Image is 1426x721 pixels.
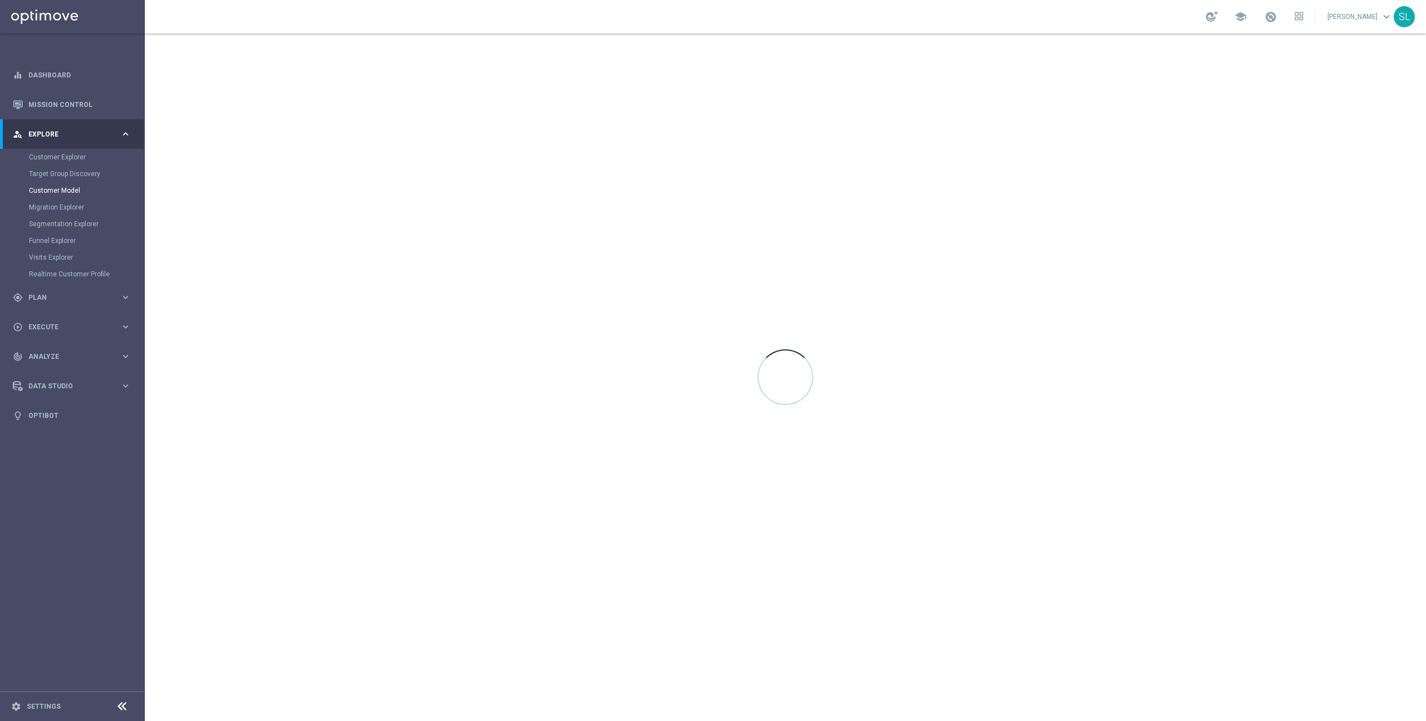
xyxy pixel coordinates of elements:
[29,270,116,279] a: Realtime Customer Profile
[29,266,144,282] div: Realtime Customer Profile
[13,293,23,303] i: gps_fixed
[13,293,120,303] div: Plan
[1380,11,1393,23] span: keyboard_arrow_down
[29,236,116,245] a: Funnel Explorer
[13,129,23,139] i: person_search
[13,401,131,430] div: Optibot
[29,253,116,262] a: Visits Explorer
[12,411,131,420] button: lightbulb Optibot
[29,249,144,266] div: Visits Explorer
[13,322,120,332] div: Execute
[29,220,116,228] a: Segmentation Explorer
[29,149,144,165] div: Customer Explorer
[120,381,131,391] i: keyboard_arrow_right
[12,100,131,109] button: Mission Control
[28,324,120,330] span: Execute
[29,186,116,195] a: Customer Model
[13,90,131,119] div: Mission Control
[13,352,23,362] i: track_changes
[13,322,23,332] i: play_circle_outline
[13,129,120,139] div: Explore
[120,129,131,139] i: keyboard_arrow_right
[29,216,144,232] div: Segmentation Explorer
[13,70,23,80] i: equalizer
[120,292,131,303] i: keyboard_arrow_right
[12,352,131,361] button: track_changes Analyze keyboard_arrow_right
[1394,6,1415,27] div: SL
[28,90,131,119] a: Mission Control
[1326,8,1394,25] a: [PERSON_NAME]keyboard_arrow_down
[12,130,131,139] button: person_search Explore keyboard_arrow_right
[120,351,131,362] i: keyboard_arrow_right
[12,382,131,391] button: Data Studio keyboard_arrow_right
[13,411,23,421] i: lightbulb
[29,182,144,199] div: Customer Model
[13,60,131,90] div: Dashboard
[120,321,131,332] i: keyboard_arrow_right
[28,131,120,138] span: Explore
[28,294,120,301] span: Plan
[13,352,120,362] div: Analyze
[27,703,61,710] a: Settings
[28,401,131,430] a: Optibot
[11,701,21,712] i: settings
[29,165,144,182] div: Target Group Discovery
[1234,11,1247,23] span: school
[12,71,131,80] button: equalizer Dashboard
[29,203,116,212] a: Migration Explorer
[28,353,120,360] span: Analyze
[28,383,120,389] span: Data Studio
[29,232,144,249] div: Funnel Explorer
[13,381,120,391] div: Data Studio
[29,169,116,178] a: Target Group Discovery
[29,199,144,216] div: Migration Explorer
[28,60,131,90] a: Dashboard
[29,153,116,162] a: Customer Explorer
[12,323,131,332] button: play_circle_outline Execute keyboard_arrow_right
[12,293,131,302] button: gps_fixed Plan keyboard_arrow_right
